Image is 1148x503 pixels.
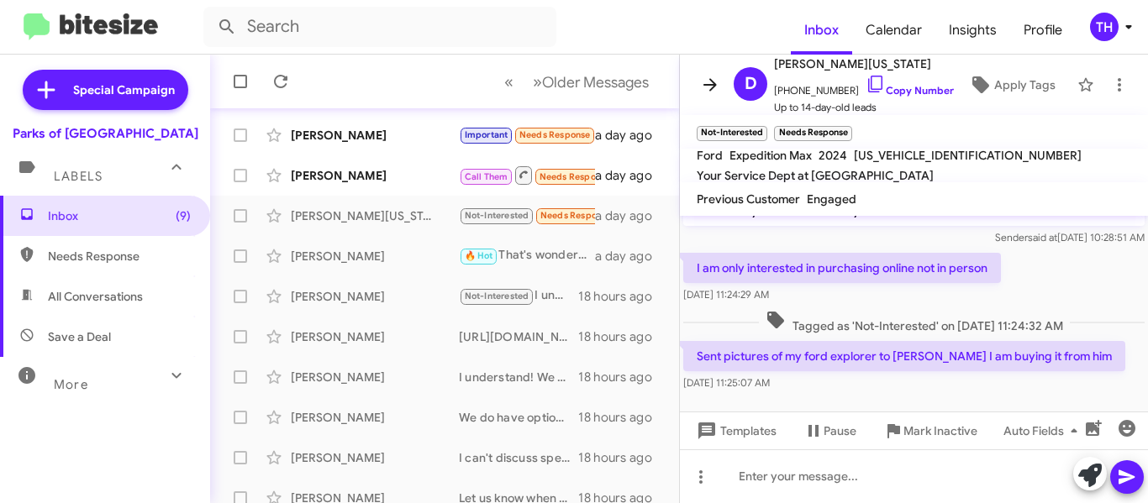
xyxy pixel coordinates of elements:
a: Profile [1010,6,1076,55]
span: (9) [176,207,191,224]
div: 18 hours ago [578,288,666,305]
small: Needs Response [774,126,851,141]
p: I am only interested in purchasing online not in person [683,253,1001,283]
span: Sender [DATE] 10:28:51 AM [995,231,1145,244]
div: I understand! We can discuss your options and help you explore what's available. When would be a ... [459,369,578,385]
span: Engaged [807,191,856,207]
span: 🔥 Hot [465,250,493,261]
div: We do have options that may work for you we are open 7 days a week what day do you think you may ... [459,409,578,426]
span: Needs Response [540,210,612,221]
span: Expedition Max [729,148,812,163]
span: Ford [697,148,723,163]
span: Needs Response [48,248,191,265]
span: Mark Inactive [903,416,977,446]
span: Needs Response [519,129,591,140]
div: [URL][DOMAIN_NAME] [459,328,578,345]
span: All Conversations [48,288,143,305]
span: Inbox [48,207,191,224]
span: « [504,71,513,92]
span: Labels [54,169,103,184]
span: Not-Interested [465,210,529,221]
span: Auto Fields [1003,416,1084,446]
div: I understand! We have various options and can explore vehicles that might fit your budget. [459,286,578,306]
span: 2024 [819,148,847,163]
span: Pause [824,416,856,446]
span: [PHONE_NUMBER] [774,74,954,99]
span: [PERSON_NAME][US_STATE] [774,54,954,74]
a: Special Campaign [23,70,188,110]
div: a day ago [595,167,666,184]
button: Mark Inactive [870,416,991,446]
span: [DATE] 11:25:07 AM [683,376,770,389]
a: Copy Number [866,84,954,97]
button: Auto Fields [990,416,1098,446]
button: Next [523,65,659,99]
div: [PERSON_NAME] [291,449,459,466]
div: I can't discuss specific prices, but I'd love to set up an appointment to evaluate your Corsair a... [459,449,578,466]
a: Calendar [852,6,935,55]
div: TH [1090,13,1119,41]
span: [DATE] 11:24:29 AM [683,288,769,301]
span: Call Them [465,171,508,182]
div: Parks of [GEOGRAPHIC_DATA] [13,125,198,142]
span: Not-Interested [465,291,529,301]
span: Apply Tags [994,70,1056,100]
input: Search [203,7,556,47]
span: Your Service Dept at [GEOGRAPHIC_DATA] [697,168,934,183]
div: 18 hours ago [578,409,666,426]
nav: Page navigation example [495,65,659,99]
div: [PERSON_NAME] [291,369,459,385]
a: Inbox [791,6,852,55]
span: Older Messages [542,73,649,92]
div: That's wonderful to hear! [459,246,595,265]
span: Up to 14-day-old leads [774,99,954,116]
div: Sent pictures of my ford explorer to [PERSON_NAME] I am buying it from him [459,206,595,225]
button: Apply Tags [954,70,1069,100]
button: Templates [680,416,790,446]
span: Templates [693,416,777,446]
span: Previous Customer [697,191,800,207]
div: No they did not.. someone will need to come to our home to look at it because as of right now it ... [459,165,595,186]
div: [PERSON_NAME] [291,288,459,305]
div: [PERSON_NAME] [291,248,459,265]
span: More [54,377,88,392]
button: Pause [790,416,870,446]
span: Special Campaign [73,81,175,98]
div: a day ago [595,207,666,224]
span: Tagged as 'Not-Interested' on [DATE] 11:24:32 AM [759,310,1070,334]
a: Insights [935,6,1010,55]
small: Not-Interested [697,126,767,141]
div: 18 hours ago [578,449,666,466]
div: a day ago [595,248,666,265]
div: 18 hours ago [578,369,666,385]
button: TH [1076,13,1130,41]
div: 18 hours ago [578,328,666,345]
span: » [533,71,542,92]
p: Sent pictures of my ford explorer to [PERSON_NAME] I am buying it from him [683,341,1125,371]
div: We were not interested in the G7 at all. My wife just wanted to sit and want to see what it felt ... [459,125,595,144]
span: said at [1028,231,1057,244]
span: Save a Deal [48,328,111,345]
span: Needs Response [540,171,611,182]
span: [US_VEHICLE_IDENTIFICATION_NUMBER] [854,148,1082,163]
span: Important [465,129,508,140]
div: [PERSON_NAME] [291,127,459,144]
div: [PERSON_NAME] [291,167,459,184]
span: D [745,71,757,97]
div: [PERSON_NAME][US_STATE] [291,207,459,224]
button: Previous [494,65,524,99]
div: a day ago [595,127,666,144]
div: [PERSON_NAME] [291,409,459,426]
div: [PERSON_NAME] [291,328,459,345]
